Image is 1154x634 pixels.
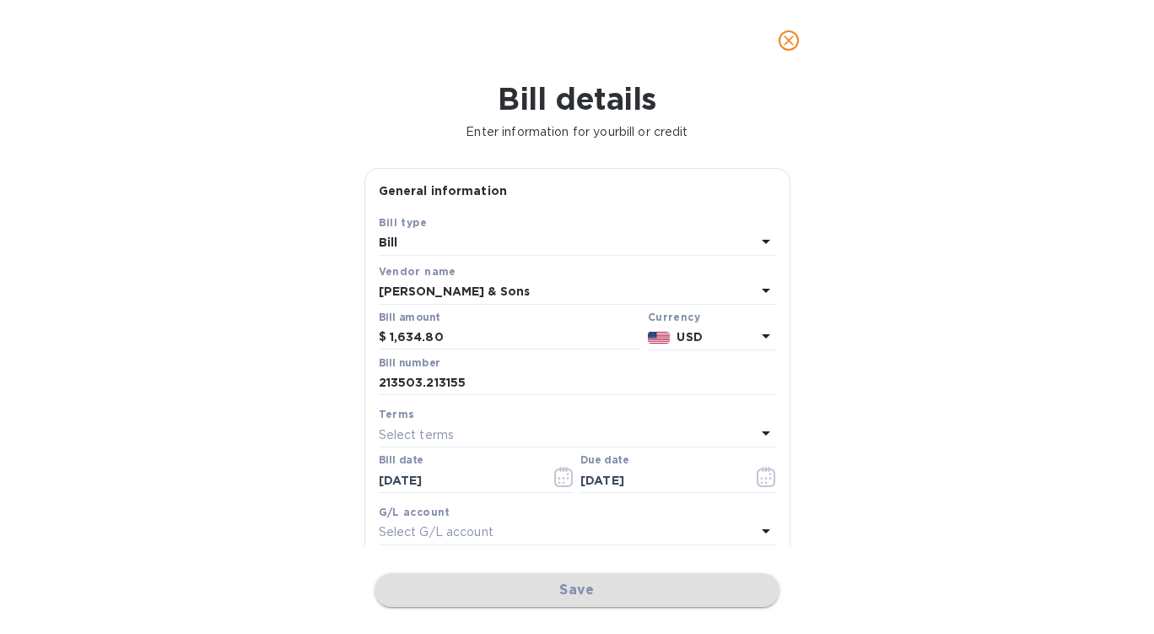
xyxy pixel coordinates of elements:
label: Bill number [379,358,439,368]
img: USD [648,332,671,344]
p: Select terms [379,426,455,444]
b: General information [379,184,508,198]
input: Enter bill number [379,371,776,396]
label: Due date [580,456,628,466]
input: Due date [580,468,740,493]
b: Vendor name [379,265,456,278]
input: Select date [379,468,538,493]
b: Bill type [379,216,428,229]
p: Enter information for your bill or credit [13,123,1141,141]
b: [PERSON_NAME] & Sons [379,284,531,298]
b: Terms [379,408,415,420]
p: Select G/L account [379,523,493,541]
h1: Bill details [13,81,1141,117]
b: USD [677,330,702,344]
div: $ [379,325,390,350]
label: Bill date [379,456,423,466]
b: Currency [648,311,700,323]
input: $ Enter bill amount [390,325,641,350]
b: G/L account [379,506,450,518]
label: Bill amount [379,312,439,322]
b: Bill [379,236,398,249]
button: close [768,20,809,61]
